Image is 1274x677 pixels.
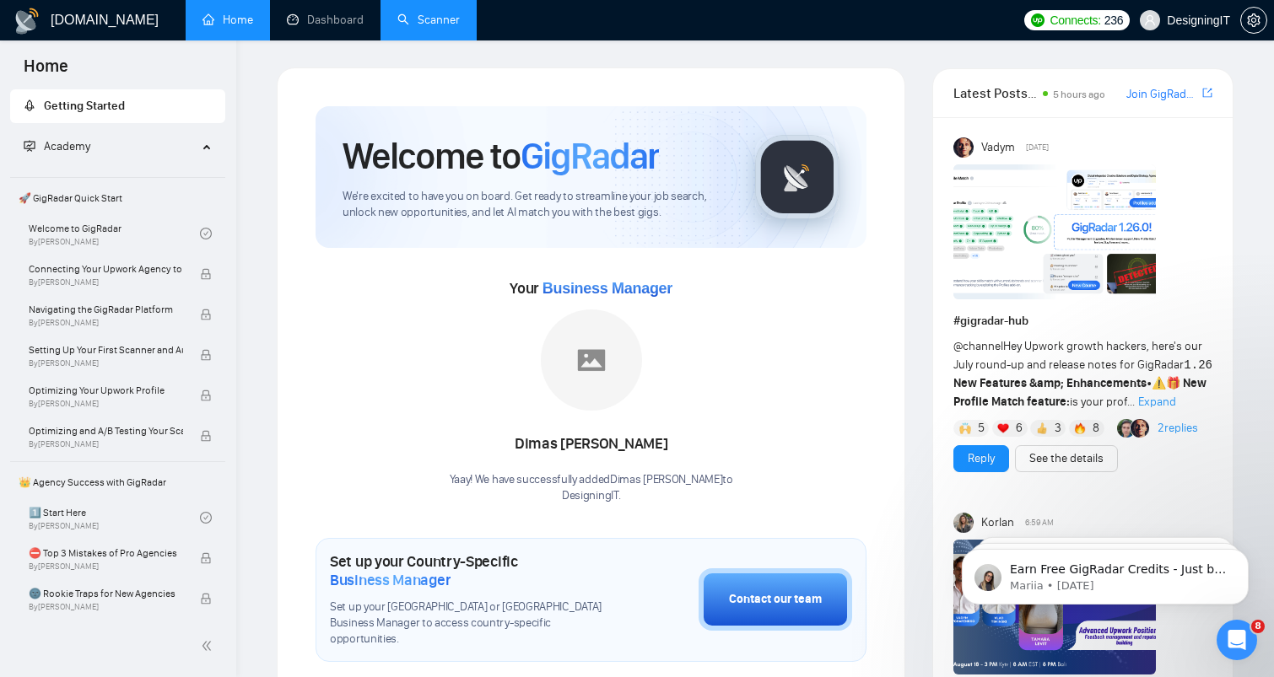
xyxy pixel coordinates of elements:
span: Connects: [1050,11,1100,30]
button: Contact our team [699,568,852,631]
a: 2replies [1158,420,1198,437]
span: 🌚 Rookie Traps for New Agencies [29,585,183,602]
span: setting [1241,13,1266,27]
span: 8 [1093,420,1099,437]
span: user [1144,14,1156,26]
button: See the details [1015,445,1118,472]
span: Getting Started [44,99,125,113]
img: logo [13,8,40,35]
span: Hey Upwork growth hackers, here's our July round-up and release notes for GigRadar • is your prof... [953,339,1212,409]
span: By [PERSON_NAME] [29,602,183,612]
img: 🙌 [959,422,971,434]
span: 5 [978,420,985,437]
span: Navigating the GigRadar Platform [29,301,183,318]
span: Optimizing Your Upwork Profile [29,382,183,399]
span: ⛔ Top 3 Mistakes of Pro Agencies [29,545,183,561]
a: Welcome to GigRadarBy[PERSON_NAME] [29,215,200,252]
span: By [PERSON_NAME] [29,277,183,287]
span: lock [200,309,212,320]
span: By [PERSON_NAME] [29,318,183,328]
span: rocket [24,99,35,111]
span: Business Manager [543,280,672,297]
span: export [1202,86,1212,99]
span: Vadym [981,138,1015,157]
img: Alex B [1117,419,1136,438]
span: 6 [1016,420,1023,437]
span: 236 [1104,11,1123,30]
span: Academy [24,139,90,153]
img: gigradar-logo.png [755,135,839,219]
span: Expand [1138,395,1176,409]
iframe: Intercom notifications message [937,513,1274,631]
span: Set up your [GEOGRAPHIC_DATA] or [GEOGRAPHIC_DATA] Business Manager to access country-specific op... [330,599,614,647]
a: setting [1240,13,1267,27]
img: 🔥 [1074,422,1086,434]
span: check-circle [200,228,212,239]
span: fund-projection-screen [24,140,35,152]
span: check-circle [200,512,212,524]
h1: # gigradar-hub [953,312,1212,330]
a: Join GigRadar Slack Community [1126,85,1199,104]
img: F09AC4U7ATU-image.png [953,164,1156,299]
span: 👑 Agency Success with GigRadar [12,465,224,499]
span: Business Manager [330,571,451,589]
span: 5 hours ago [1053,89,1105,100]
span: lock [200,349,212,361]
a: 1️⃣ Start HereBy[PERSON_NAME] [29,499,200,536]
span: lock [200,268,212,280]
span: 🎁 [1166,376,1180,390]
img: 👍 [1036,422,1048,434]
span: Optimizing and A/B Testing Your Scanner for Better Results [29,422,183,439]
span: lock [200,552,212,564]
iframe: Intercom live chat [1217,620,1257,660]
span: lock [200,430,212,442]
img: Vadym [953,137,974,158]
span: 3 [1055,420,1061,437]
span: By [PERSON_NAME] [29,358,183,368]
span: GigRadar [521,133,659,179]
span: By [PERSON_NAME] [29,439,183,449]
img: ❤️ [997,422,1009,434]
a: See the details [1029,449,1104,468]
div: Dimas [PERSON_NAME] [450,430,733,459]
code: 1.26 [1184,358,1212,372]
span: @channel [953,339,1003,353]
button: setting [1240,7,1267,34]
img: upwork-logo.png [1031,13,1045,27]
div: Yaay! We have successfully added Dimas [PERSON_NAME] to [450,472,733,504]
span: [DATE] [1026,140,1049,155]
span: By [PERSON_NAME] [29,561,183,572]
div: Contact our team [729,590,822,609]
span: 8 [1251,620,1265,633]
a: searchScanner [397,13,460,27]
img: placeholder.png [541,309,642,411]
h1: Set up your Country-Specific [330,552,614,589]
button: Reply [953,445,1009,472]
span: Your [510,279,672,298]
span: ⚠️ [1152,376,1166,390]
span: We're excited to have you on board. Get ready to streamline your job search, unlock new opportuni... [343,189,728,221]
span: double-left [201,637,218,654]
span: lock [200,390,212,401]
a: homeHome [202,13,253,27]
a: dashboardDashboard [287,13,364,27]
a: export [1202,85,1212,101]
span: Academy [44,139,90,153]
li: Getting Started [10,89,225,123]
span: By [PERSON_NAME] [29,399,183,409]
p: DesigningIT . [450,488,733,504]
span: lock [200,593,212,604]
span: Home [10,54,82,89]
span: Setting Up Your First Scanner and Auto-Bidder [29,341,183,358]
h1: Welcome to [343,133,659,179]
span: 🚀 GigRadar Quick Start [12,181,224,215]
span: Latest Posts from the GigRadar Community [953,83,1037,104]
a: Reply [968,449,995,468]
strong: New Features &amp; Enhancements [953,376,1147,390]
span: Connecting Your Upwork Agency to GigRadar [29,261,183,277]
